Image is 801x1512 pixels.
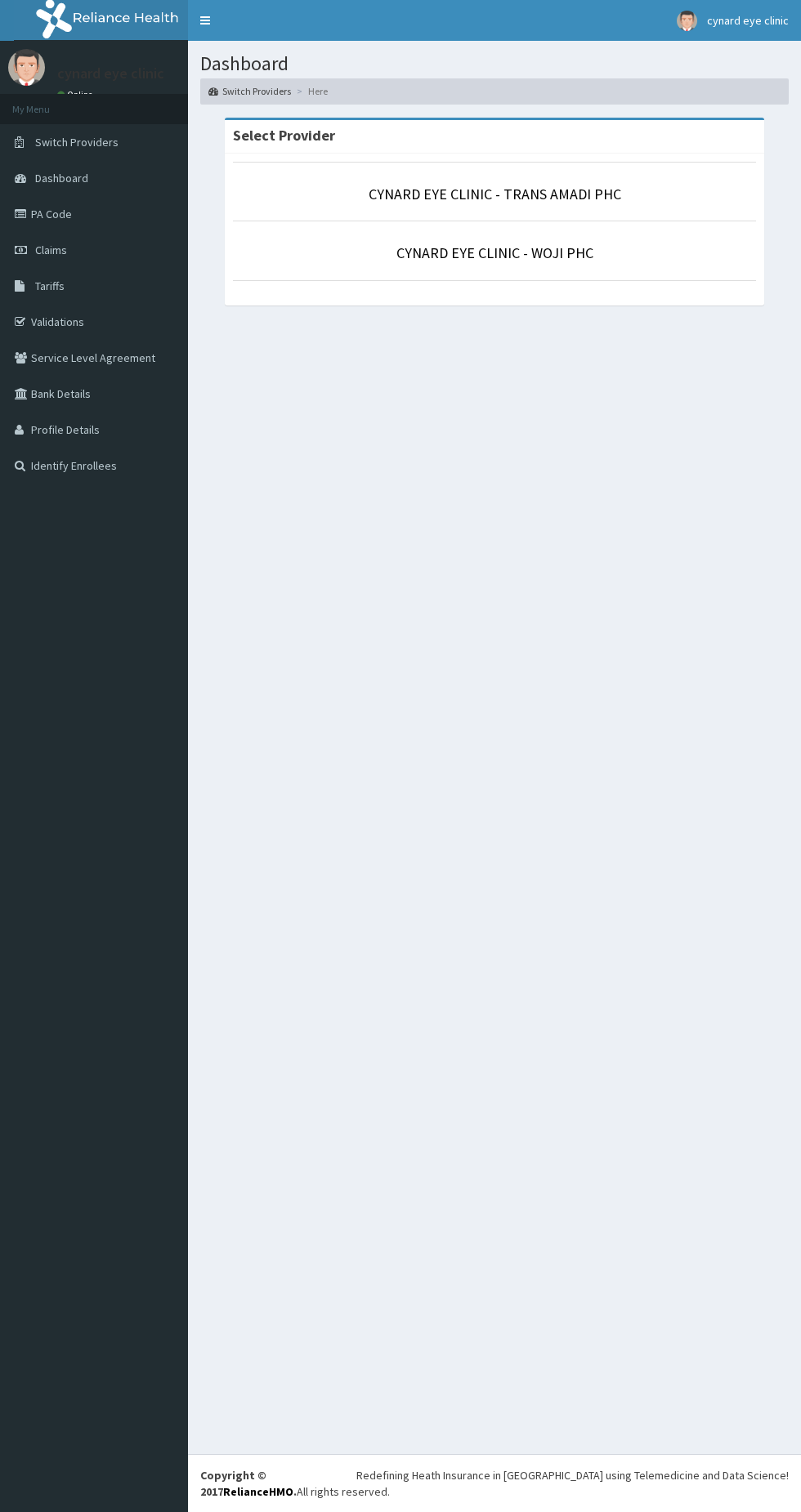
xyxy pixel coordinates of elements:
a: CYNARD EYE CLINIC - TRANS AMADI PHC [369,185,621,203]
a: RelianceHMO [223,1484,293,1499]
img: User Image [677,11,697,31]
span: cynard eye clinic [707,13,789,28]
span: Dashboard [35,171,88,185]
div: Redefining Heath Insurance in [GEOGRAPHIC_DATA] using Telemedicine and Data Science! [356,1467,789,1483]
img: User Image [8,49,45,86]
span: Claims [35,243,67,257]
a: Switch Providers [208,84,291,98]
p: cynard eye clinic [57,66,164,81]
li: Here [293,84,328,98]
footer: All rights reserved. [188,1454,801,1512]
strong: Select Provider [233,126,335,145]
span: Tariffs [35,279,65,293]
strong: Copyright © 2017 . [200,1468,297,1499]
span: Switch Providers [35,135,119,149]
h1: Dashboard [200,53,789,74]
a: Online [57,89,96,100]
a: CYNARD EYE CLINIC - WOJI PHC [396,243,593,262]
